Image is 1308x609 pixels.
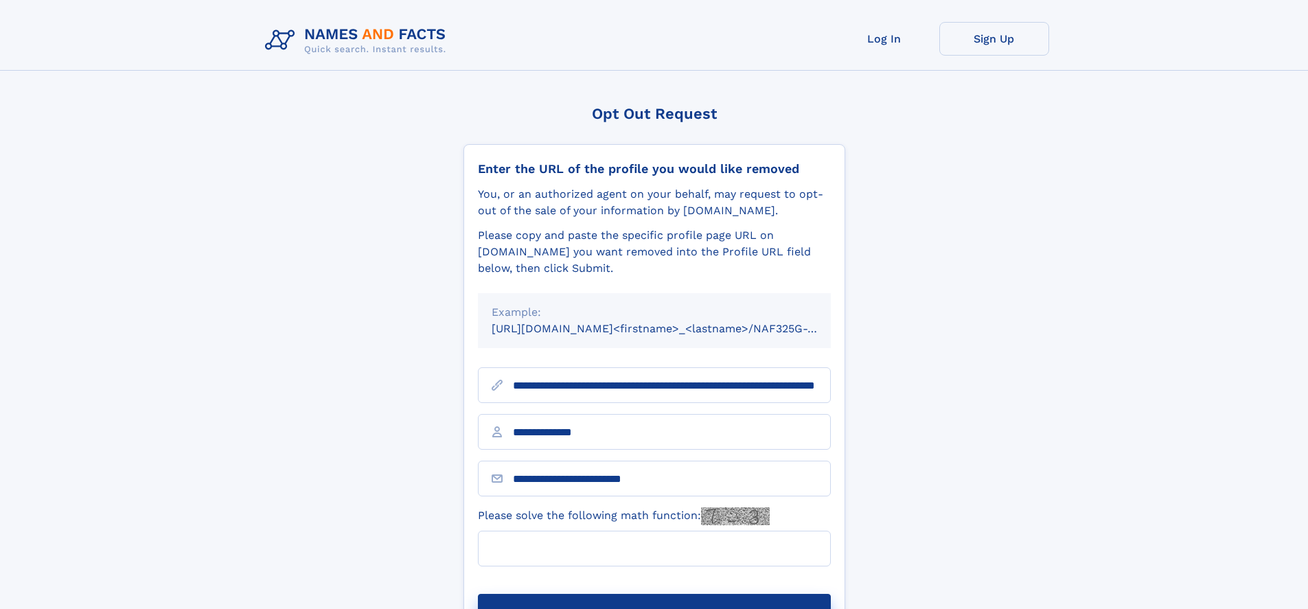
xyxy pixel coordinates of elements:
div: Please copy and paste the specific profile page URL on [DOMAIN_NAME] you want removed into the Pr... [478,227,831,277]
div: Enter the URL of the profile you would like removed [478,161,831,176]
label: Please solve the following math function: [478,507,770,525]
div: Opt Out Request [463,105,845,122]
a: Log In [829,22,939,56]
a: Sign Up [939,22,1049,56]
small: [URL][DOMAIN_NAME]<firstname>_<lastname>/NAF325G-xxxxxxxx [492,322,857,335]
div: Example: [492,304,817,321]
div: You, or an authorized agent on your behalf, may request to opt-out of the sale of your informatio... [478,186,831,219]
img: Logo Names and Facts [260,22,457,59]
